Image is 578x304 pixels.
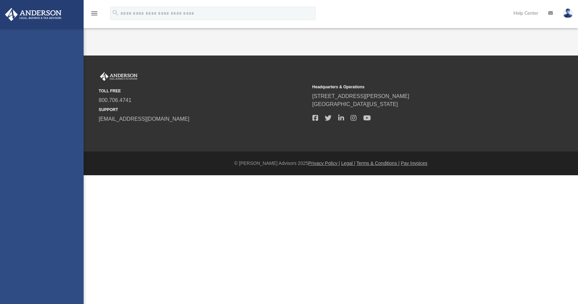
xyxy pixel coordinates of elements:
[357,161,400,166] a: Terms & Conditions |
[308,161,340,166] a: Privacy Policy |
[112,9,119,16] i: search
[563,8,573,18] img: User Pic
[90,9,98,17] i: menu
[90,13,98,17] a: menu
[3,8,64,21] img: Anderson Advisors Platinum Portal
[99,97,131,103] a: 800.706.4741
[401,161,427,166] a: Pay Invoices
[341,161,355,166] a: Legal |
[99,116,189,122] a: [EMAIL_ADDRESS][DOMAIN_NAME]
[99,107,308,113] small: SUPPORT
[84,160,578,167] div: © [PERSON_NAME] Advisors 2025
[312,84,521,90] small: Headquarters & Operations
[312,101,398,107] a: [GEOGRAPHIC_DATA][US_STATE]
[99,88,308,94] small: TOLL FREE
[312,93,409,99] a: [STREET_ADDRESS][PERSON_NAME]
[99,72,139,81] img: Anderson Advisors Platinum Portal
